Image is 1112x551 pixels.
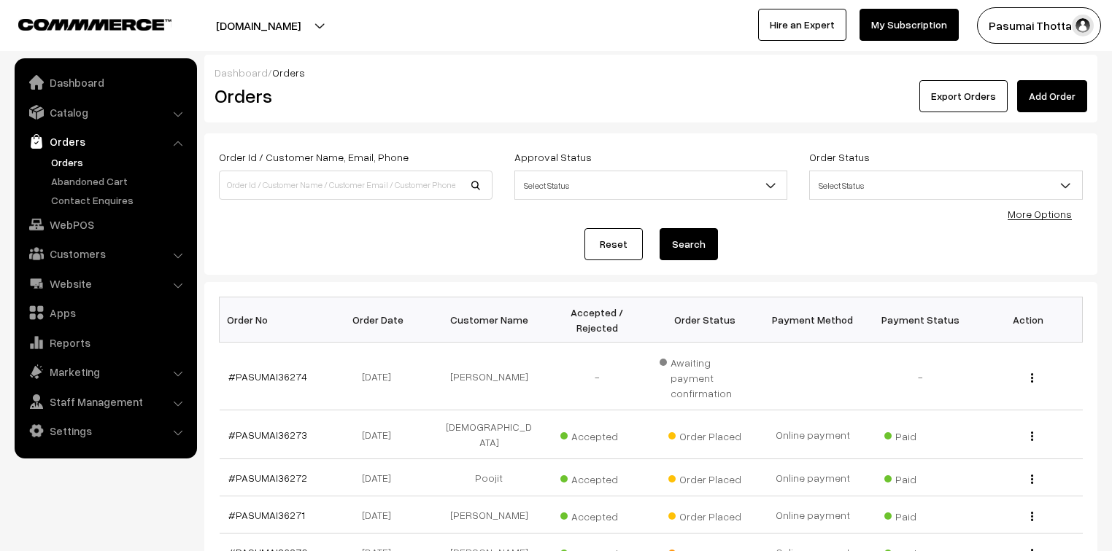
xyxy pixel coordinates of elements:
img: Menu [1031,474,1033,484]
td: Poojit [435,459,543,496]
input: Order Id / Customer Name / Customer Email / Customer Phone [219,171,493,200]
span: Accepted [560,505,633,524]
button: [DOMAIN_NAME] [165,7,352,44]
a: Dashboard [215,66,268,79]
a: #PASUMAI36273 [228,429,307,441]
td: [PERSON_NAME] [435,343,543,410]
a: Add Order [1017,80,1087,112]
th: Order No [220,297,328,343]
th: Payment Status [867,297,975,343]
td: - [867,343,975,410]
a: Orders [18,128,192,155]
img: Menu [1031,373,1033,383]
h2: Orders [215,85,491,107]
a: Apps [18,300,192,326]
button: Search [660,228,718,260]
a: Website [18,270,192,297]
span: Accepted [560,468,633,487]
a: Reports [18,329,192,356]
th: Order Date [327,297,435,343]
button: Export Orders [919,80,1008,112]
a: Orders [47,155,192,170]
a: #PASUMAI36274 [228,370,307,383]
td: Online payment [759,410,867,459]
td: [DEMOGRAPHIC_DATA] [435,410,543,459]
a: Customers [18,241,192,267]
a: WebPOS [18,211,192,238]
td: Online payment [759,459,867,496]
td: [DATE] [327,496,435,534]
a: #PASUMAI36271 [228,509,305,521]
a: COMMMERCE [18,15,146,32]
img: COMMMERCE [18,19,171,30]
span: Orders [272,66,305,79]
th: Payment Method [759,297,867,343]
a: Catalog [18,99,192,125]
a: Hire an Expert [758,9,846,41]
span: Order Placed [668,505,741,524]
th: Action [975,297,1083,343]
span: Select Status [809,171,1083,200]
label: Approval Status [514,149,592,165]
span: Accepted [560,425,633,444]
span: Select Status [514,171,788,200]
img: Menu [1031,431,1033,441]
th: Customer Name [435,297,543,343]
span: Awaiting payment confirmation [660,351,750,401]
span: Order Placed [668,425,741,444]
a: Settings [18,418,192,444]
a: Dashboard [18,69,192,95]
a: Reset [584,228,643,260]
img: user [1072,15,1094,36]
img: Menu [1031,512,1033,521]
a: Staff Management [18,388,192,415]
td: [DATE] [327,459,435,496]
td: - [543,343,651,410]
div: / [215,65,1087,80]
span: Paid [884,468,957,487]
th: Order Status [651,297,759,343]
td: [PERSON_NAME] [435,496,543,534]
span: Order Placed [668,468,741,487]
label: Order Status [809,149,870,165]
td: [DATE] [327,343,435,410]
a: Contact Enquires [47,192,192,208]
td: Online payment [759,496,867,534]
span: Paid [884,505,957,524]
label: Order Id / Customer Name, Email, Phone [219,149,409,165]
a: #PASUMAI36272 [228,472,307,484]
span: Paid [884,425,957,444]
th: Accepted / Rejected [543,297,651,343]
button: Pasumai Thotta… [977,7,1101,44]
a: Marketing [18,359,192,385]
td: [DATE] [327,410,435,459]
span: Select Status [515,173,787,198]
a: More Options [1008,208,1072,220]
a: My Subscription [860,9,959,41]
span: Select Status [810,173,1082,198]
a: Abandoned Cart [47,173,192,189]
